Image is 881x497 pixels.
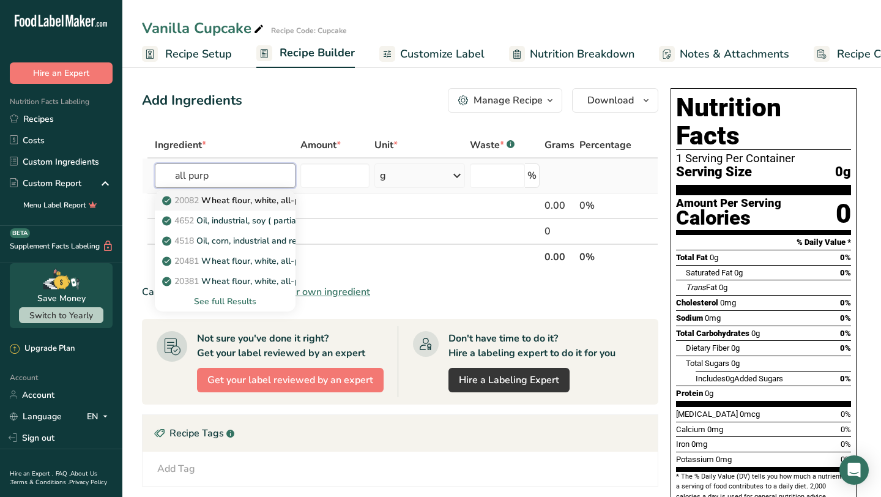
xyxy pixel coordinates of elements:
[142,91,242,111] div: Add Ingredients
[676,298,718,307] span: Cholesterol
[840,329,851,338] span: 0%
[155,231,296,251] a: 4518Oil, corn, industrial and retail, all purpose salad or cooking
[705,389,713,398] span: 0g
[676,455,714,464] span: Potassium
[174,275,199,287] span: 20381
[545,198,574,213] div: 0.00
[10,478,69,487] a: Terms & Conditions .
[835,165,851,180] span: 0g
[374,138,398,152] span: Unit
[448,368,570,392] a: Hire a Labeling Expert
[10,406,62,427] a: Language
[840,313,851,323] span: 0%
[587,93,634,108] span: Download
[710,253,718,262] span: 0g
[256,39,355,69] a: Recipe Builder
[470,138,515,152] div: Waste
[841,409,851,419] span: 0%
[509,40,634,68] a: Nutrition Breakdown
[686,268,732,277] span: Saturated Fat
[155,271,296,291] a: 20381Wheat flour, white, all-purpose, enriched, calcium-fortified
[280,45,355,61] span: Recipe Builder
[840,298,851,307] span: 0%
[10,62,113,84] button: Hire an Expert
[142,285,658,299] div: Can't find your ingredient?
[165,295,286,308] div: See full Results
[731,359,740,368] span: 0g
[174,255,199,267] span: 20481
[676,439,690,449] span: Iron
[840,253,851,262] span: 0%
[174,195,199,206] span: 20082
[545,224,574,239] div: 0
[751,329,760,338] span: 0g
[165,234,424,247] p: Oil, corn, industrial and retail, all purpose salad or cooking
[686,359,729,368] span: Total Sugars
[165,194,407,207] p: Wheat flour, white, all-purpose, self-rising, enriched
[69,478,107,487] a: Privacy Policy
[259,285,370,299] span: Add your own ingredient
[726,374,734,383] span: 0g
[720,298,736,307] span: 0mg
[197,331,365,361] div: Not sure you've done it right? Get your label reviewed by an expert
[676,409,738,419] span: [MEDICAL_DATA]
[680,46,789,62] span: Notes & Attachments
[155,138,206,152] span: Ingredient
[545,138,574,152] span: Grams
[676,389,703,398] span: Protein
[719,283,727,292] span: 0g
[676,253,708,262] span: Total Fat
[271,25,347,36] div: Recipe Code: Cupcake
[165,255,374,267] p: Wheat flour, white, all-purpose, unenriched
[174,235,194,247] span: 4518
[37,292,86,305] div: Save Money
[155,291,296,312] div: See full Results
[841,439,851,449] span: 0%
[676,94,851,150] h1: Nutrition Facts
[155,211,296,231] a: 4652Oil, industrial, soy ( partially hydrogenated), all purpose
[380,168,386,183] div: g
[379,40,485,68] a: Customize Label
[734,268,743,277] span: 0g
[10,177,81,190] div: Custom Report
[676,425,705,434] span: Calcium
[696,374,783,383] span: Includes Added Sugars
[686,283,717,292] span: Fat
[676,165,752,180] span: Serving Size
[659,40,789,68] a: Notes & Attachments
[676,329,749,338] span: Total Carbohydrates
[841,455,851,464] span: 0%
[448,331,615,361] div: Don't have time to do it? Hire a labeling expert to do it for you
[19,307,103,323] button: Switch to Yearly
[207,373,373,387] span: Get your label reviewed by an expert
[157,461,195,476] div: Add Tag
[542,244,577,269] th: 0.00
[10,469,97,487] a: About Us .
[676,209,781,227] div: Calories
[839,455,869,485] div: Open Intercom Messenger
[579,198,631,213] div: 0%
[300,138,341,152] span: Amount
[165,46,232,62] span: Recipe Setup
[707,425,723,434] span: 0mg
[676,313,703,323] span: Sodium
[10,469,53,478] a: Hire an Expert .
[676,152,851,165] div: 1 Serving Per Container
[840,343,851,353] span: 0%
[29,310,93,321] span: Switch to Yearly
[400,46,485,62] span: Customize Label
[474,93,543,108] div: Manage Recipe
[579,138,631,152] span: Percentage
[56,469,70,478] a: FAQ .
[836,198,851,230] div: 0
[197,368,384,392] button: Get your label reviewed by an expert
[143,415,658,452] div: Recipe Tags
[10,343,75,355] div: Upgrade Plan
[142,17,266,39] div: Vanilla Cupcake
[686,283,706,292] i: Trans
[691,439,707,449] span: 0mg
[577,244,634,269] th: 0%
[840,374,851,383] span: 0%
[841,425,851,434] span: 0%
[174,215,194,226] span: 4652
